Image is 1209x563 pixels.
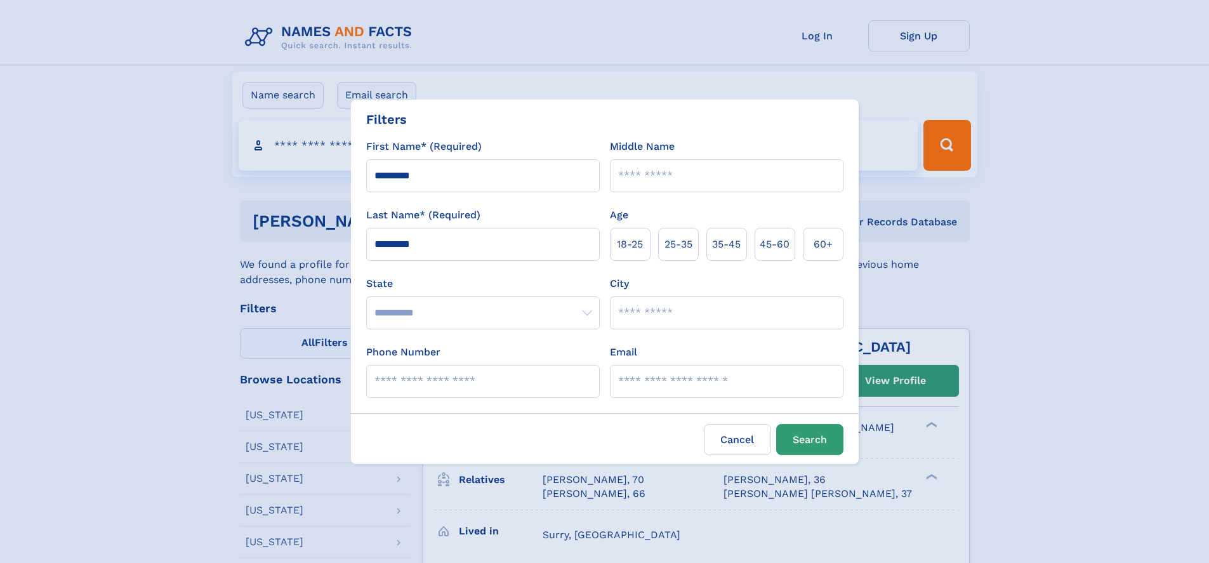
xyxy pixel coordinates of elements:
[760,237,789,252] span: 45‑60
[366,110,407,129] div: Filters
[366,208,480,223] label: Last Name* (Required)
[366,276,600,291] label: State
[366,139,482,154] label: First Name* (Required)
[664,237,692,252] span: 25‑35
[617,237,643,252] span: 18‑25
[712,237,741,252] span: 35‑45
[776,424,843,455] button: Search
[366,345,440,360] label: Phone Number
[610,139,675,154] label: Middle Name
[704,424,771,455] label: Cancel
[610,208,628,223] label: Age
[814,237,833,252] span: 60+
[610,276,629,291] label: City
[610,345,637,360] label: Email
